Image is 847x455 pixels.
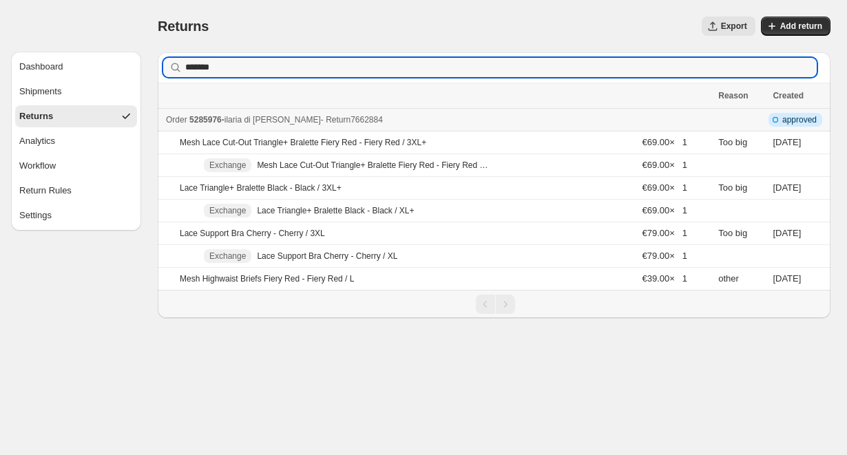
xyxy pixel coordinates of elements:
[19,159,56,173] span: Workflow
[257,251,397,262] p: Lace Support Bra Cherry - Cherry / XL
[209,251,246,262] span: Exchange
[642,251,687,261] span: €79.00 × 1
[761,17,830,36] button: Add return
[166,113,710,127] div: -
[257,160,490,171] p: Mesh Lace Cut-Out Triangle+ Bralette Fiery Red - Fiery Red / XL+
[15,204,137,226] button: Settings
[714,131,768,154] td: Too big
[718,91,748,100] span: Reason
[15,81,137,103] button: Shipments
[702,17,755,36] button: Export
[642,137,687,147] span: €69.00 × 1
[773,228,801,238] time: Tuesday, September 23, 2025 at 3:04:31 PM
[642,273,687,284] span: €39.00 × 1
[773,91,804,100] span: Created
[19,134,55,148] span: Analytics
[15,56,137,78] button: Dashboard
[224,115,321,125] span: ilaria di [PERSON_NAME]
[780,21,822,32] span: Add return
[180,273,354,284] p: Mesh Highwaist Briefs Fiery Red - Fiery Red / L
[782,114,817,125] span: approved
[642,228,687,238] span: €79.00 × 1
[19,109,53,123] span: Returns
[15,155,137,177] button: Workflow
[158,19,209,34] span: Returns
[773,273,801,284] time: Tuesday, September 23, 2025 at 3:04:31 PM
[15,180,137,202] button: Return Rules
[209,160,246,171] span: Exchange
[773,137,801,147] time: Tuesday, September 23, 2025 at 3:04:31 PM
[714,222,768,245] td: Too big
[180,137,426,148] p: Mesh Lace Cut-Out Triangle+ Bralette Fiery Red - Fiery Red / 3XL+
[180,182,342,193] p: Lace Triangle+ Bralette Black - Black / 3XL+
[642,205,687,215] span: €69.00 × 1
[180,228,325,239] p: Lace Support Bra Cherry - Cherry / 3XL
[773,182,801,193] time: Tuesday, September 23, 2025 at 3:04:31 PM
[721,21,747,32] span: Export
[257,205,414,216] p: Lace Triangle+ Bralette Black - Black / XL+
[15,105,137,127] button: Returns
[714,268,768,290] td: other
[642,182,687,193] span: €69.00 × 1
[15,130,137,152] button: Analytics
[19,60,63,74] span: Dashboard
[209,205,246,216] span: Exchange
[158,290,830,318] nav: Pagination
[642,160,687,170] span: €69.00 × 1
[19,184,72,198] span: Return Rules
[321,115,383,125] span: - Return 7662884
[166,115,187,125] span: Order
[19,209,52,222] span: Settings
[189,115,222,125] span: 5285976
[19,85,61,98] span: Shipments
[714,177,768,200] td: Too big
